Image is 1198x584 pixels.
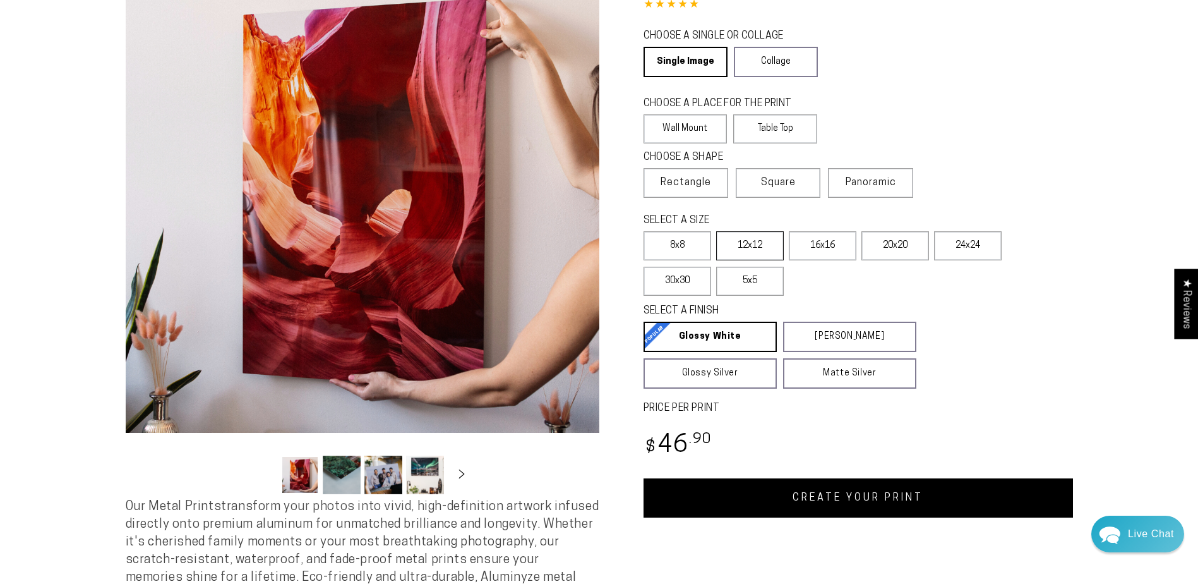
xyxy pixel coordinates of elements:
[789,231,856,260] label: 16x16
[644,29,806,44] legend: CHOOSE A SINGLE OR COLLAGE
[644,478,1073,518] a: CREATE YOUR PRINT
[716,231,784,260] label: 12x12
[644,114,728,143] label: Wall Mount
[1091,516,1184,552] div: Chat widget toggle
[448,461,476,489] button: Slide right
[323,456,361,494] button: Load image 2 in gallery view
[861,231,929,260] label: 20x20
[783,322,916,352] a: [PERSON_NAME]
[734,47,818,77] a: Collage
[281,456,319,494] button: Load image 1 in gallery view
[249,461,277,489] button: Slide left
[644,358,777,389] a: Glossy Silver
[644,322,777,352] a: Glossy White
[644,434,712,458] bdi: 46
[1174,269,1198,339] div: Click to open Judge.me floating reviews tab
[716,267,784,296] label: 5x5
[364,456,402,494] button: Load image 3 in gallery view
[846,178,896,188] span: Panoramic
[733,114,817,143] label: Table Top
[644,214,896,228] legend: SELECT A SIZE
[406,456,444,494] button: Load image 4 in gallery view
[661,175,711,190] span: Rectangle
[644,47,728,77] a: Single Image
[644,401,1073,416] label: PRICE PER PRINT
[645,439,656,456] span: $
[761,175,796,190] span: Square
[644,267,711,296] label: 30x30
[644,231,711,260] label: 8x8
[644,97,806,111] legend: CHOOSE A PLACE FOR THE PRINT
[1128,516,1174,552] div: Contact Us Directly
[783,358,916,389] a: Matte Silver
[934,231,1002,260] label: 24x24
[644,150,808,165] legend: CHOOSE A SHAPE
[644,304,886,319] legend: SELECT A FINISH
[689,432,712,447] sup: .90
